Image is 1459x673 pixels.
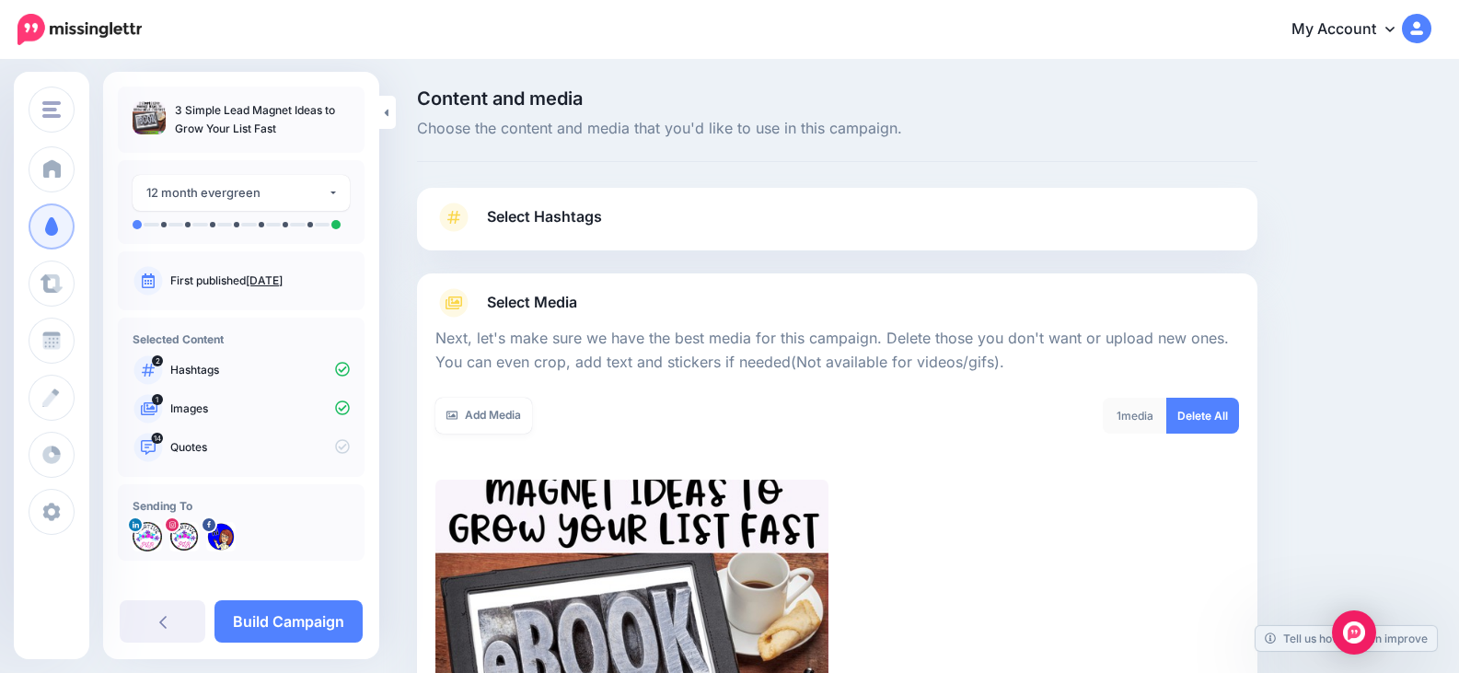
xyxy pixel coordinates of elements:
span: 1 [152,394,163,405]
h4: Sending To [133,499,350,513]
h4: Selected Content [133,332,350,346]
a: Select Hashtags [435,203,1239,250]
p: Images [170,400,350,417]
span: Content and media [417,89,1257,108]
button: 12 month evergreen [133,175,350,211]
img: Missinglettr [17,14,142,45]
div: 12 month evergreen [146,182,328,203]
img: 271399060_512266736676214_6932740084696221592_n-bsa113597.jpg [169,522,199,551]
img: menu.png [42,101,61,118]
span: Choose the content and media that you'd like to use in this campaign. [417,117,1257,141]
span: Select Hashtags [487,204,602,229]
a: Add Media [435,398,532,434]
p: 3 Simple Lead Magnet Ideas to Grow Your List Fast [175,101,350,138]
span: 14 [152,433,164,444]
img: 168342374_104798005050928_8151891079946304445_n-bsa116951.png [206,522,236,551]
div: Open Intercom Messenger [1332,610,1376,655]
p: Next, let's make sure we have the best media for this campaign. Delete those you don't want or up... [435,327,1239,375]
a: My Account [1273,7,1431,52]
span: 2 [152,355,163,366]
p: Hashtags [170,362,350,378]
div: media [1103,398,1167,434]
a: Delete All [1166,398,1239,434]
img: 43dc3c9871c4034e54e2ef1a860c2422_thumb.jpg [133,101,166,134]
img: 1648328251799-75016.png [133,522,162,551]
span: 1 [1117,409,1121,423]
span: Select Media [487,290,577,315]
a: Select Media [435,288,1239,318]
a: [DATE] [246,273,283,287]
a: Tell us how we can improve [1256,626,1437,651]
p: First published [170,273,350,289]
p: Quotes [170,439,350,456]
